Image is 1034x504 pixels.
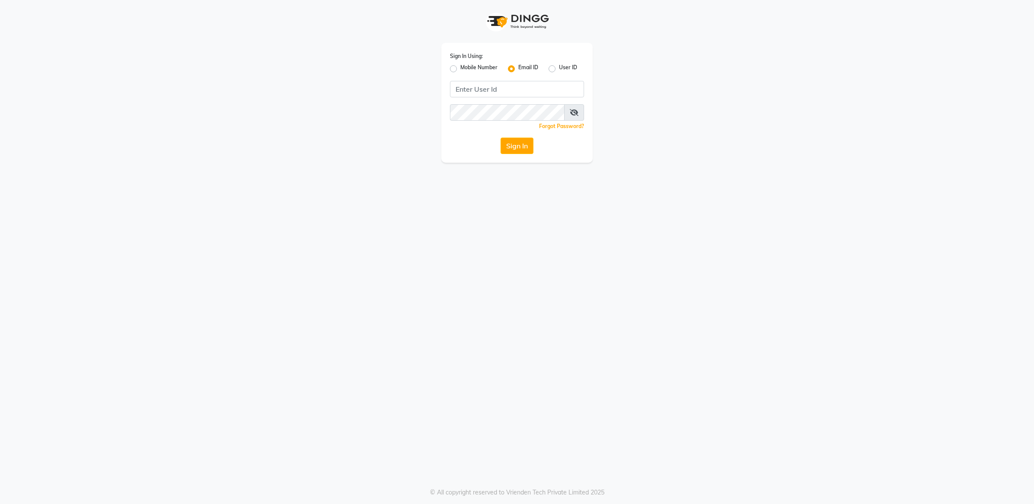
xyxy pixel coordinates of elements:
button: Sign In [501,138,533,154]
a: Forgot Password? [539,123,584,129]
label: User ID [559,64,577,74]
input: Username [450,104,565,121]
img: logo1.svg [482,9,552,34]
label: Email ID [518,64,538,74]
label: Mobile Number [460,64,498,74]
input: Username [450,81,584,97]
label: Sign In Using: [450,52,483,60]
